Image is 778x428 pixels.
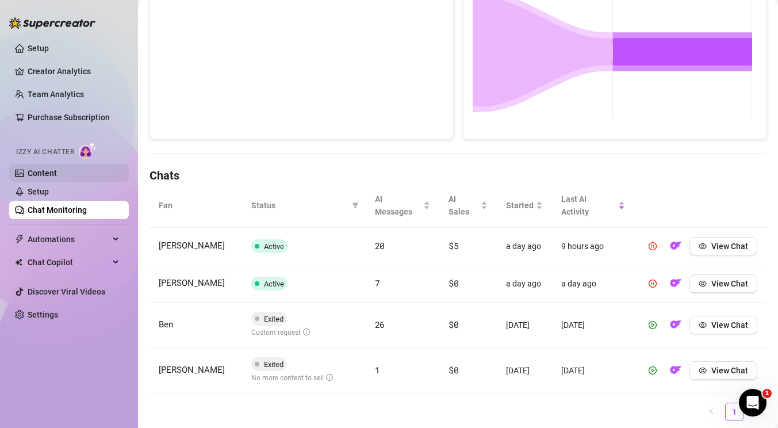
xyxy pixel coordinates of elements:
span: AI Messages [375,193,421,218]
span: Automations [28,230,109,249]
li: Previous Page [702,403,720,421]
a: OF [666,323,685,332]
img: OF [670,364,681,376]
span: filter [352,202,359,209]
a: Setup [28,187,49,196]
td: [DATE] [552,348,634,393]
span: eye [699,321,707,329]
button: OF [666,274,685,293]
button: OF [666,316,685,334]
td: a day ago [552,265,634,303]
th: AI Sales [439,184,497,228]
img: logo-BBDzfeDw.svg [9,17,95,29]
span: Active [264,242,284,251]
span: Exited [264,360,283,369]
th: Started [497,184,552,228]
td: [DATE] [497,303,552,348]
span: View Chat [711,320,748,330]
span: Izzy AI Chatter [16,147,74,158]
th: AI Messages [366,184,440,228]
h4: Chats [150,167,766,184]
span: play-circle [649,366,657,375]
a: OF [666,244,685,253]
button: left [702,403,720,421]
td: 9 hours ago [552,228,634,265]
a: OF [666,368,685,377]
span: $0 [449,364,458,376]
th: Fan [150,184,242,228]
button: View Chat [689,237,757,255]
span: 20 [375,240,385,251]
button: View Chat [689,361,757,380]
span: [PERSON_NAME] [159,240,225,251]
span: Status [251,199,347,212]
img: AI Chatter [79,142,97,159]
button: OF [666,361,685,380]
td: [DATE] [552,303,634,348]
span: eye [699,242,707,250]
a: 1 [726,403,743,421]
span: $0 [449,277,458,289]
span: View Chat [711,279,748,288]
button: OF [666,237,685,255]
span: Last AI Activity [561,193,616,218]
img: OF [670,240,681,251]
span: Active [264,280,284,288]
span: 26 [375,319,385,330]
a: Discover Viral Videos [28,287,105,296]
span: info-circle [326,374,333,381]
span: AI Sales [449,193,478,218]
span: $0 [449,319,458,330]
span: eye [699,366,707,375]
span: Chat Copilot [28,253,109,272]
a: OF [666,281,685,291]
a: Chat Monitoring [28,205,87,215]
img: OF [670,277,681,289]
a: Content [28,169,57,178]
span: info-circle [303,328,310,335]
span: eye [699,280,707,288]
td: a day ago [497,228,552,265]
span: Exited [264,315,283,323]
td: [DATE] [497,348,552,393]
span: [PERSON_NAME] [159,365,225,375]
a: Creator Analytics [28,62,120,81]
img: OF [670,319,681,330]
li: 1 [725,403,743,421]
button: View Chat [689,274,757,293]
a: Settings [28,310,58,319]
span: filter [350,197,361,214]
span: [PERSON_NAME] [159,278,225,288]
span: No more content to sell [251,374,333,382]
span: Started [506,199,534,212]
button: View Chat [689,316,757,334]
span: left [708,408,715,415]
a: Team Analytics [28,90,84,99]
span: Ben [159,319,173,330]
span: Custom request [251,328,310,337]
td: a day ago [497,265,552,303]
a: Purchase Subscription [28,113,110,122]
span: 7 [375,277,380,289]
span: $5 [449,240,458,251]
span: play-circle [649,321,657,329]
th: Last AI Activity [552,184,634,228]
span: View Chat [711,366,748,375]
span: 1 [375,364,380,376]
span: thunderbolt [15,235,24,244]
a: Setup [28,44,49,53]
span: pause-circle [649,280,657,288]
img: Chat Copilot [15,258,22,266]
span: View Chat [711,242,748,251]
span: 1 [762,389,772,398]
iframe: Intercom live chat [739,389,766,416]
span: pause-circle [649,242,657,250]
